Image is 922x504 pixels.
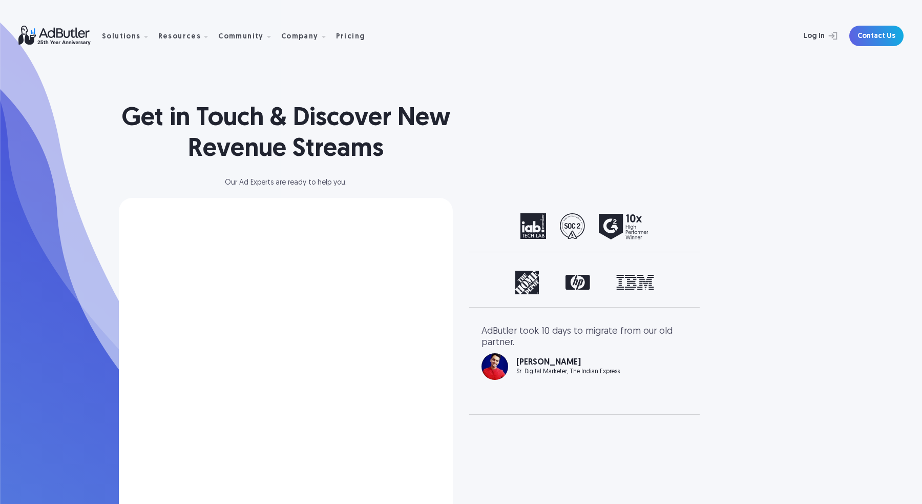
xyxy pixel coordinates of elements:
[218,20,279,52] div: Community
[481,326,687,402] div: carousel
[481,271,687,295] div: 1 of 3
[481,271,687,295] div: carousel
[281,33,319,41] div: Company
[646,326,687,402] div: next slide
[481,326,687,348] div: AdButler took 10 days to migrate from our old partner.
[646,271,687,295] div: next slide
[481,213,687,239] div: 1 of 2
[119,179,453,187] div: Our Ad Experts are ready to help you.
[119,104,453,165] h1: Get in Touch & Discover New Revenue Streams
[336,31,374,41] a: Pricing
[849,26,904,46] a: Contact Us
[158,20,217,52] div: Resources
[218,33,264,41] div: Community
[516,369,620,375] div: Sr. Digital Marketer, The Indian Express
[516,358,620,367] div: [PERSON_NAME]
[336,33,366,41] div: Pricing
[481,213,687,239] div: carousel
[646,213,687,239] div: next slide
[102,33,141,41] div: Solutions
[777,26,843,46] a: Log In
[281,20,334,52] div: Company
[158,33,201,41] div: Resources
[481,326,687,380] div: 1 of 3
[102,20,156,52] div: Solutions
